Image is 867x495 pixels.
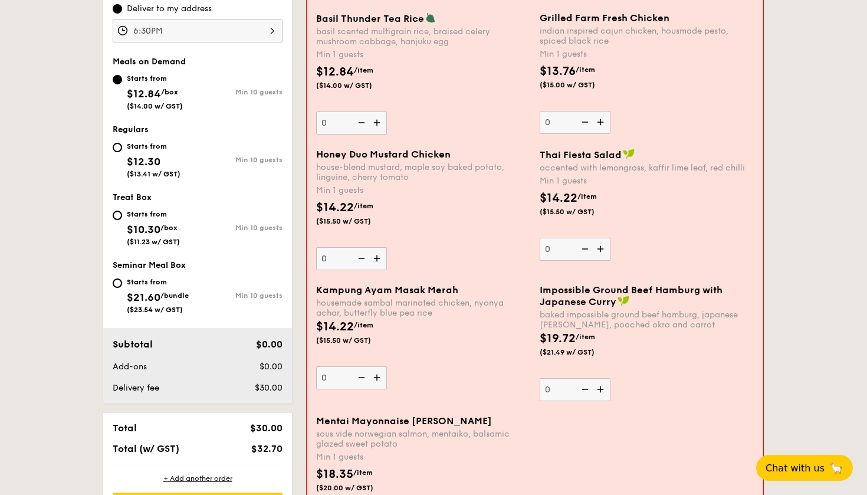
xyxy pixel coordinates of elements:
[198,88,283,96] div: Min 10 guests
[256,339,283,350] span: $0.00
[113,211,122,220] input: Starts from$10.30/box($11.23 w/ GST)Min 10 guests
[113,339,153,350] span: Subtotal
[113,192,152,202] span: Treat Box
[113,383,159,393] span: Delivery fee
[113,443,179,454] span: Total (w/ GST)
[127,238,180,246] span: ($11.23 w/ GST)
[127,277,189,287] div: Starts from
[316,247,387,270] input: Honey Duo Mustard Chickenhouse-blend mustard, maple soy baked potato, linguine, cherry tomatoMin ...
[540,238,610,261] input: Thai Fiesta Saladaccented with lemongrass, kaffir lime leaf, red chilliMin 1 guests$14.22/item($1...
[316,415,492,427] span: Mentai Mayonnaise [PERSON_NAME]
[577,192,597,201] span: /item
[113,75,122,84] input: Starts from$12.84/box($14.00 w/ GST)Min 10 guests
[316,162,530,182] div: house-blend mustard, maple soy baked potato, linguine, cherry tomato
[618,296,629,306] img: icon-vegan.f8ff3823.svg
[540,348,620,357] span: ($21.49 w/ GST)
[161,88,178,96] span: /box
[540,207,620,217] span: ($15.50 w/ GST)
[113,474,283,483] div: + Add another order
[540,48,754,60] div: Min 1 guests
[251,443,283,454] span: $32.70
[127,223,160,236] span: $10.30
[575,378,593,401] img: icon-reduce.1d2dbef1.svg
[425,12,436,23] img: icon-vegetarian.fe4039eb.svg
[113,260,186,270] span: Seminar Meal Box
[160,291,189,300] span: /bundle
[540,64,576,78] span: $13.76
[316,451,530,463] div: Min 1 guests
[540,310,754,330] div: baked impossible ground beef hamburg, japanese [PERSON_NAME], poached okra and carrot
[316,13,424,24] span: Basil Thunder Tea Rice
[540,80,620,90] span: ($15.00 w/ GST)
[540,378,610,401] input: Impossible Ground Beef Hamburg with Japanese Currybaked impossible ground beef hamburg, japanese ...
[576,333,595,341] span: /item
[540,12,669,24] span: Grilled Farm Fresh Chicken
[316,320,354,334] span: $14.22
[127,74,183,83] div: Starts from
[127,306,183,314] span: ($23.54 w/ GST)
[352,247,369,270] img: icon-reduce.1d2dbef1.svg
[198,224,283,232] div: Min 10 guests
[113,57,186,67] span: Meals on Demand
[316,65,354,79] span: $12.84
[540,284,722,307] span: Impossible Ground Beef Hamburg with Japanese Curry
[160,224,178,232] span: /box
[255,383,283,393] span: $30.00
[369,112,387,134] img: icon-add.58712e84.svg
[623,149,635,159] img: icon-vegan.f8ff3823.svg
[829,461,843,475] span: 🦙
[127,155,160,168] span: $12.30
[316,467,353,481] span: $18.35
[316,201,354,215] span: $14.22
[316,81,396,90] span: ($14.00 w/ GST)
[316,185,530,196] div: Min 1 guests
[354,202,373,210] span: /item
[576,65,595,74] span: /item
[369,366,387,389] img: icon-add.58712e84.svg
[540,26,754,46] div: indian inspired cajun chicken, housmade pesto, spiced black rice
[316,49,530,61] div: Min 1 guests
[593,378,610,401] img: icon-add.58712e84.svg
[113,362,147,372] span: Add-ons
[575,111,593,133] img: icon-reduce.1d2dbef1.svg
[540,191,577,205] span: $14.22
[127,209,180,219] div: Starts from
[575,238,593,260] img: icon-reduce.1d2dbef1.svg
[540,111,610,134] input: Grilled Farm Fresh Chickenindian inspired cajun chicken, housmade pesto, spiced black riceMin 1 g...
[113,278,122,288] input: Starts from$21.60/bundle($23.54 w/ GST)Min 10 guests
[316,298,530,318] div: housemade sambal marinated chicken, nyonya achar, butterfly blue pea rice
[316,149,451,160] span: Honey Duo Mustard Chicken
[127,291,160,304] span: $21.60
[127,102,183,110] span: ($14.00 w/ GST)
[113,19,283,42] input: Event time
[127,87,161,100] span: $12.84
[127,142,180,151] div: Starts from
[540,163,754,173] div: accented with lemongrass, kaffir lime leaf, red chilli
[198,156,283,164] div: Min 10 guests
[316,27,530,47] div: basil scented multigrain rice, braised celery mushroom cabbage, hanjuku egg
[198,291,283,300] div: Min 10 guests
[593,238,610,260] img: icon-add.58712e84.svg
[113,143,122,152] input: Starts from$12.30($13.41 w/ GST)Min 10 guests
[369,247,387,270] img: icon-add.58712e84.svg
[593,111,610,133] img: icon-add.58712e84.svg
[127,3,212,15] span: Deliver to my address
[354,321,373,329] span: /item
[352,112,369,134] img: icon-reduce.1d2dbef1.svg
[113,4,122,14] input: Deliver to my address
[316,217,396,226] span: ($15.50 w/ GST)
[316,429,530,449] div: sous vide norwegian salmon, mentaiko, balsamic glazed sweet potato
[113,124,149,135] span: Regulars
[353,468,373,477] span: /item
[766,463,825,474] span: Chat with us
[113,422,137,434] span: Total
[260,362,283,372] span: $0.00
[756,455,853,481] button: Chat with us🦙
[250,422,283,434] span: $30.00
[316,112,387,135] input: Basil Thunder Tea Ricebasil scented multigrain rice, braised celery mushroom cabbage, hanjuku egg...
[316,366,387,389] input: Kampung Ayam Masak Merahhousemade sambal marinated chicken, nyonya achar, butterfly blue pea rice...
[540,332,576,346] span: $19.72
[316,336,396,345] span: ($15.50 w/ GST)
[354,66,373,74] span: /item
[316,284,458,296] span: Kampung Ayam Masak Merah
